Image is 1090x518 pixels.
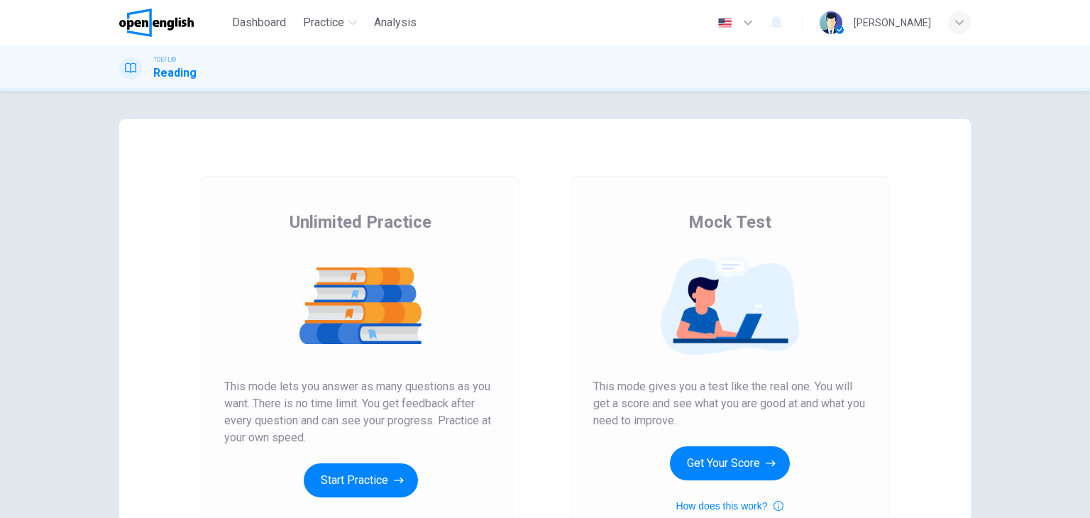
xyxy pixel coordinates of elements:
[232,14,286,31] span: Dashboard
[303,14,344,31] span: Practice
[716,18,734,28] img: en
[593,378,866,429] span: This mode gives you a test like the real one. You will get a score and see what you are good at a...
[119,9,226,37] a: OpenEnglish logo
[670,446,790,480] button: Get Your Score
[820,11,842,34] img: Profile picture
[153,65,197,82] h1: Reading
[854,14,931,31] div: [PERSON_NAME]
[676,497,783,514] button: How does this work?
[304,463,418,497] button: Start Practice
[290,211,431,233] span: Unlimited Practice
[688,211,771,233] span: Mock Test
[119,9,194,37] img: OpenEnglish logo
[297,10,363,35] button: Practice
[153,55,176,65] span: TOEFL®
[226,10,292,35] button: Dashboard
[224,378,497,446] span: This mode lets you answer as many questions as you want. There is no time limit. You get feedback...
[374,14,417,31] span: Analysis
[368,10,422,35] button: Analysis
